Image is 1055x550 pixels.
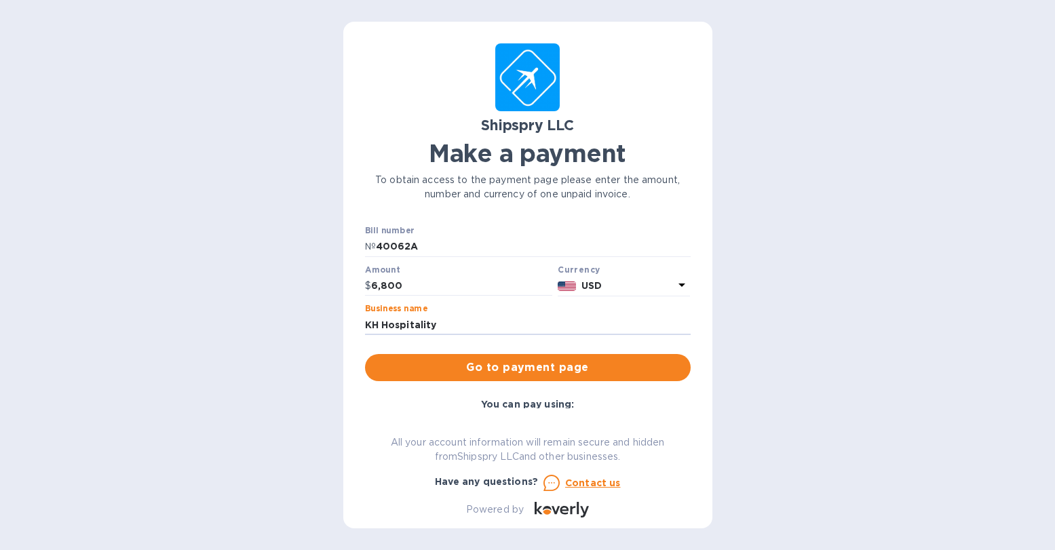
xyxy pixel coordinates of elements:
p: To obtain access to the payment page please enter the amount, number and currency of one unpaid i... [365,173,691,201]
label: Bill number [365,227,414,235]
p: № [365,239,376,254]
p: Powered by [466,503,524,517]
b: Shipspry LLC [481,117,574,134]
label: Amount [365,266,400,274]
input: Enter bill number [376,237,691,257]
b: Have any questions? [435,476,539,487]
input: Enter business name [365,315,691,335]
b: Currency [558,264,600,275]
b: USD [581,280,602,291]
label: Business name [365,305,427,313]
input: 0.00 [371,276,553,296]
h1: Make a payment [365,139,691,168]
p: All your account information will remain secure and hidden from Shipspry LLC and other businesses. [365,435,691,464]
p: $ [365,279,371,293]
button: Go to payment page [365,354,691,381]
span: Go to payment page [376,359,680,376]
img: USD [558,281,576,291]
u: Contact us [565,477,621,488]
b: You can pay using: [481,399,574,410]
